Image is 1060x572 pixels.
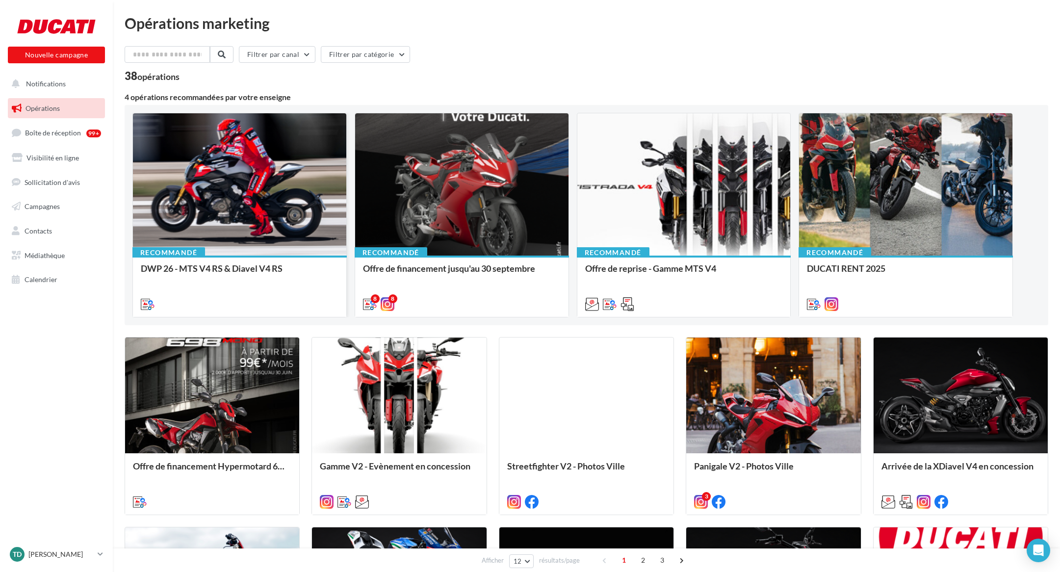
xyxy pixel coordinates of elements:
[577,247,649,258] div: Recommandé
[6,221,107,241] a: Contacts
[6,122,107,143] a: Boîte de réception99+
[6,74,103,94] button: Notifications
[137,72,180,81] div: opérations
[371,294,380,303] div: 8
[881,461,1040,481] div: Arrivée de la XDiavel V4 en concession
[507,461,666,481] div: Streetfighter V2 - Photos Ville
[539,556,580,565] span: résultats/page
[141,263,338,283] div: DWP 26 - MTS V4 RS & Diavel V4 RS
[25,178,80,186] span: Sollicitation d'avis
[25,275,57,284] span: Calendrier
[25,202,60,210] span: Campagnes
[125,93,1048,101] div: 4 opérations recommandées par votre enseigne
[239,46,315,63] button: Filtrer par canal
[702,492,711,501] div: 3
[635,552,651,568] span: 2
[8,545,105,564] a: TD [PERSON_NAME]
[25,227,52,235] span: Contacts
[363,263,561,283] div: Offre de financement jusqu'au 30 septembre
[1027,539,1050,562] div: Open Intercom Messenger
[132,247,205,258] div: Recommandé
[125,71,180,81] div: 38
[585,263,783,283] div: Offre de reprise - Gamme MTS V4
[25,129,81,137] span: Boîte de réception
[320,461,478,481] div: Gamme V2 - Evènement en concession
[133,461,291,481] div: Offre de financement Hypermotard 698 Mono
[6,245,107,266] a: Médiathèque
[616,552,632,568] span: 1
[514,557,522,565] span: 12
[388,294,397,303] div: 8
[28,549,94,559] p: [PERSON_NAME]
[654,552,670,568] span: 3
[482,556,504,565] span: Afficher
[694,461,853,481] div: Panigale V2 - Photos Ville
[26,104,60,112] span: Opérations
[26,154,79,162] span: Visibilité en ligne
[6,148,107,168] a: Visibilité en ligne
[799,247,871,258] div: Recommandé
[13,549,22,559] span: TD
[807,263,1005,283] div: DUCATI RENT 2025
[321,46,410,63] button: Filtrer par catégorie
[509,554,534,568] button: 12
[8,47,105,63] button: Nouvelle campagne
[355,247,427,258] div: Recommandé
[6,269,107,290] a: Calendrier
[86,130,101,137] div: 99+
[6,172,107,193] a: Sollicitation d'avis
[6,98,107,119] a: Opérations
[25,251,65,260] span: Médiathèque
[26,79,66,88] span: Notifications
[125,16,1048,30] div: Opérations marketing
[6,196,107,217] a: Campagnes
